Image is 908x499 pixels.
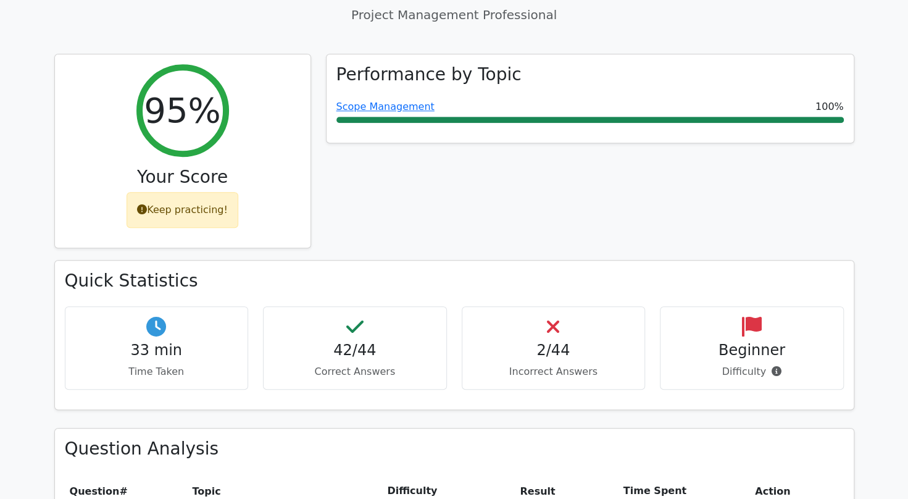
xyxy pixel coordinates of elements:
[670,342,833,359] h4: Beginner
[75,342,238,359] h4: 33 min
[336,64,522,85] h3: Performance by Topic
[336,101,435,112] a: Scope Management
[65,438,844,459] h3: Question Analysis
[472,342,635,359] h4: 2/44
[472,364,635,379] p: Incorrect Answers
[65,167,301,188] h3: Your Score
[54,6,854,24] p: Project Management Professional
[670,364,833,379] p: Difficulty
[70,485,120,497] span: Question
[127,192,238,228] div: Keep practicing!
[273,342,436,359] h4: 42/44
[815,99,844,114] span: 100%
[65,270,844,291] h3: Quick Statistics
[144,90,220,131] h2: 95%
[273,364,436,379] p: Correct Answers
[75,364,238,379] p: Time Taken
